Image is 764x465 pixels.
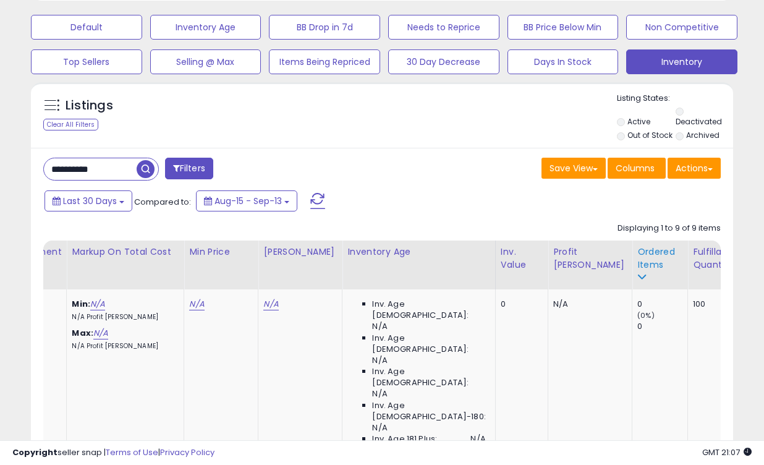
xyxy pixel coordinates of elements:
[618,223,721,234] div: Displaying 1 to 9 of 9 items
[372,422,387,433] span: N/A
[90,298,105,310] a: N/A
[388,15,499,40] button: Needs to Reprice
[269,49,380,74] button: Items Being Repriced
[165,158,213,179] button: Filters
[93,327,108,339] a: N/A
[214,195,282,207] span: Aug-15 - Sep-13
[150,49,261,74] button: Selling @ Max
[668,158,721,179] button: Actions
[627,130,673,140] label: Out of Stock
[372,366,485,388] span: Inv. Age [DEMOGRAPHIC_DATA]:
[269,15,380,40] button: BB Drop in 7d
[637,321,687,332] div: 0
[553,245,627,271] div: Profit [PERSON_NAME]
[12,447,214,459] div: seller snap | |
[637,310,655,320] small: (0%)
[12,446,57,458] strong: Copyright
[150,15,261,40] button: Inventory Age
[507,49,619,74] button: Days In Stock
[553,299,622,310] div: N/A
[372,299,485,321] span: Inv. Age [DEMOGRAPHIC_DATA]:
[66,97,113,114] h5: Listings
[627,116,650,127] label: Active
[686,130,719,140] label: Archived
[106,446,158,458] a: Terms of Use
[14,245,61,271] div: Fulfillment Cost
[501,299,538,310] div: 0
[31,15,142,40] button: Default
[372,400,485,422] span: Inv. Age [DEMOGRAPHIC_DATA]-180:
[72,327,93,339] b: Max:
[637,299,687,310] div: 0
[507,15,619,40] button: BB Price Below Min
[134,196,191,208] span: Compared to:
[388,49,499,74] button: 30 Day Decrease
[608,158,666,179] button: Columns
[541,158,606,179] button: Save View
[347,245,490,258] div: Inventory Age
[372,321,387,332] span: N/A
[189,245,253,258] div: Min Price
[617,93,734,105] p: Listing States:
[189,298,204,310] a: N/A
[67,241,184,289] th: The percentage added to the cost of goods (COGS) that forms the calculator for Min & Max prices.
[263,298,278,310] a: N/A
[372,333,485,355] span: Inv. Age [DEMOGRAPHIC_DATA]:
[693,299,731,310] div: 100
[372,388,387,399] span: N/A
[72,298,90,310] b: Min:
[72,342,174,351] p: N/A Profit [PERSON_NAME]
[160,446,214,458] a: Privacy Policy
[45,190,132,211] button: Last 30 Days
[637,245,682,271] div: Ordered Items
[63,195,117,207] span: Last 30 Days
[702,446,752,458] span: 2025-10-14 21:07 GMT
[501,245,543,271] div: Inv. value
[626,49,737,74] button: Inventory
[263,245,337,258] div: [PERSON_NAME]
[196,190,297,211] button: Aug-15 - Sep-13
[31,49,142,74] button: Top Sellers
[72,245,179,258] div: Markup on Total Cost
[72,313,174,322] p: N/A Profit [PERSON_NAME]
[626,15,737,40] button: Non Competitive
[676,116,722,127] label: Deactivated
[693,245,736,271] div: Fulfillable Quantity
[616,162,655,174] span: Columns
[43,119,98,130] div: Clear All Filters
[372,355,387,366] span: N/A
